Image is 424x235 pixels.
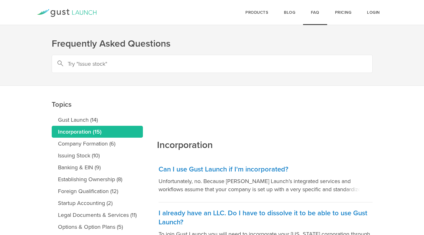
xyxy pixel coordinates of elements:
[159,159,373,202] a: Can I use Gust Launch if I'm incorporated? Unfortunately, no. Because [PERSON_NAME] Launch’s inte...
[52,173,143,185] a: Establishing Ownership (8)
[52,114,143,126] a: Gust Launch (14)
[52,38,373,50] h1: Frequently Asked Questions
[52,209,143,221] a: Legal Documents & Services (11)
[52,221,143,233] a: Options & Option Plans (5)
[52,185,143,197] a: Foreign Qualification (12)
[52,197,143,209] a: Startup Accounting (2)
[159,165,373,174] h3: Can I use Gust Launch if I'm incorporated?
[52,55,373,73] input: Try "Issue stock"
[159,177,373,193] p: Unfortunately, no. Because [PERSON_NAME] Launch’s integrated services and workflows assume that y...
[52,138,143,150] a: Company Formation (6)
[157,97,213,151] h2: Incorporation
[52,150,143,161] a: Issuing Stock (10)
[52,56,143,111] h2: Topics
[52,126,143,138] a: Incorporation (15)
[52,161,143,173] a: Banking & EIN (9)
[159,209,373,227] h3: I already have an LLC. Do I have to dissolve it to be able to use Gust Launch?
